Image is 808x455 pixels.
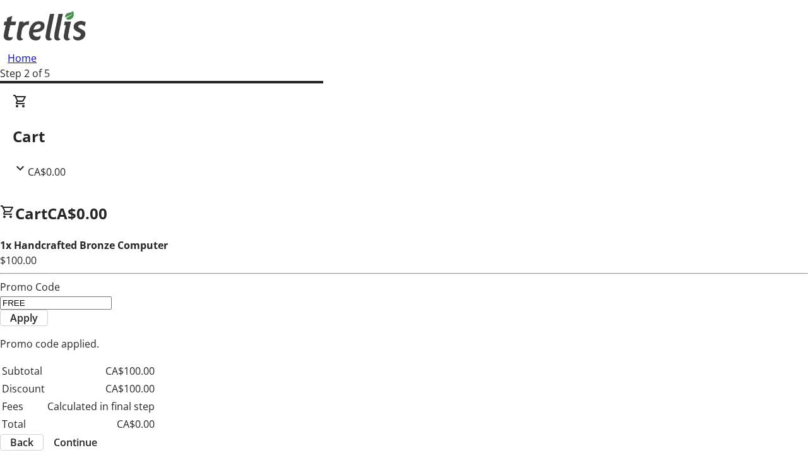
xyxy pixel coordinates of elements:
td: Total [1,416,45,432]
span: CA$0.00 [47,203,107,224]
span: Back [10,435,33,450]
td: CA$0.00 [47,416,155,432]
td: CA$100.00 [47,380,155,397]
span: Apply [10,310,38,325]
td: CA$100.00 [47,363,155,379]
td: Calculated in final step [47,398,155,415]
td: Subtotal [1,363,45,379]
h2: Cart [13,125,795,148]
td: Fees [1,398,45,415]
span: Continue [54,435,97,450]
span: CA$0.00 [28,165,66,179]
span: Cart [15,203,47,224]
button: Continue [44,435,107,450]
td: Discount [1,380,45,397]
div: CartCA$0.00 [13,94,795,179]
